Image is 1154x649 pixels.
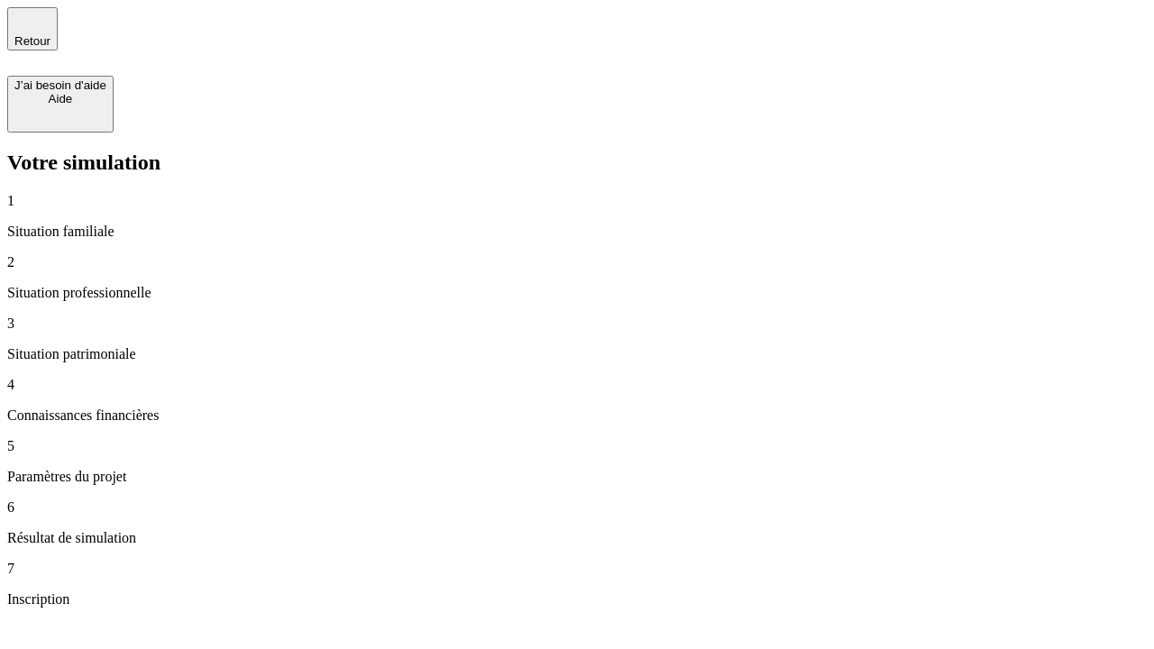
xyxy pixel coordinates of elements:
p: Résultat de simulation [7,530,1147,546]
p: Inscription [7,591,1147,608]
p: Connaissances financières [7,407,1147,424]
p: Situation professionnelle [7,285,1147,301]
p: Paramètres du projet [7,469,1147,485]
p: 7 [7,561,1147,577]
h2: Votre simulation [7,151,1147,175]
p: 5 [7,438,1147,454]
div: Aide [14,92,106,105]
button: J’ai besoin d'aideAide [7,76,114,133]
p: 6 [7,499,1147,516]
div: J’ai besoin d'aide [14,78,106,92]
p: Situation familiale [7,224,1147,240]
p: Situation patrimoniale [7,346,1147,362]
button: Retour [7,7,58,50]
p: 2 [7,254,1147,270]
p: 1 [7,193,1147,209]
p: 3 [7,315,1147,332]
p: 4 [7,377,1147,393]
span: Retour [14,34,50,48]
